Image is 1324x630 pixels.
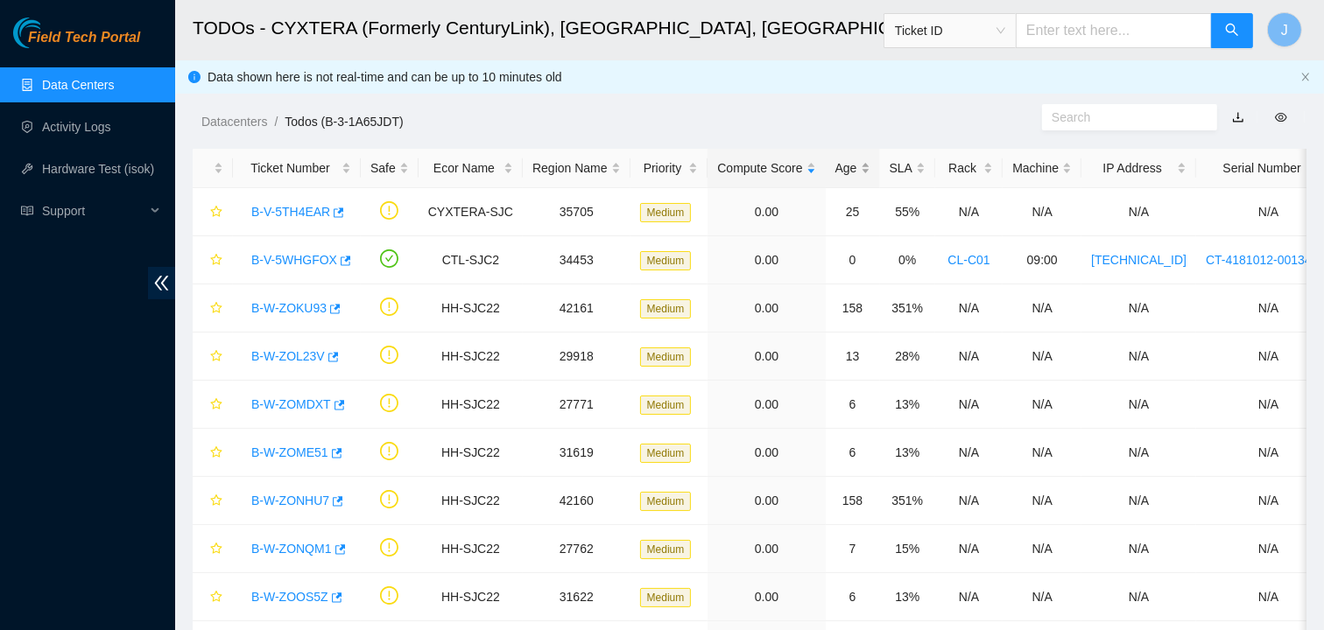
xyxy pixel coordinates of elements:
td: 0.00 [708,332,825,381]
button: star [202,294,223,322]
td: 35705 [523,188,630,236]
a: B-W-ZOMDXT [251,397,331,411]
button: star [202,198,223,226]
td: 55% [880,188,935,236]
span: star [210,302,222,316]
span: exclamation-circle [380,586,398,605]
td: 13% [880,573,935,621]
td: HH-SJC22 [419,573,523,621]
span: Medium [640,251,692,270]
a: CL-C01 [948,253,990,267]
td: 34453 [523,236,630,284]
span: double-left [148,267,175,299]
td: 31622 [523,573,630,621]
span: star [210,591,222,605]
span: star [210,446,222,460]
td: 0.00 [708,381,825,429]
button: star [202,438,223,466]
span: exclamation-circle [380,346,398,364]
td: N/A [1081,477,1196,525]
td: N/A [1081,525,1196,573]
td: N/A [1003,525,1081,573]
td: 0.00 [708,236,825,284]
td: 0% [880,236,935,284]
a: Hardware Test (isok) [42,162,154,176]
td: 09:00 [1003,236,1081,284]
span: Medium [640,395,692,415]
span: eye [1275,111,1287,123]
td: HH-SJC22 [419,284,523,332]
a: B-W-ZONHU7 [251,493,329,507]
td: 29918 [523,332,630,381]
button: star [202,535,223,563]
td: N/A [1081,429,1196,477]
button: J [1267,12,1302,47]
span: Medium [640,299,692,318]
td: N/A [1081,188,1196,236]
button: close [1300,72,1311,83]
td: 0.00 [708,573,825,621]
span: Medium [640,492,692,511]
td: HH-SJC22 [419,477,523,525]
td: N/A [1003,573,1081,621]
button: star [202,342,223,370]
a: Activity Logs [42,120,111,134]
td: 0.00 [708,429,825,477]
a: B-W-ZOOS5Z [251,590,328,604]
span: Medium [640,588,692,607]
td: HH-SJC22 [419,525,523,573]
span: exclamation-circle [380,490,398,508]
td: N/A [935,525,1003,573]
td: 158 [826,477,880,525]
td: 13 [826,332,880,381]
a: B-W-ZOL23V [251,349,325,363]
td: N/A [1081,332,1196,381]
td: 6 [826,381,880,429]
span: check-circle [380,249,398,268]
span: search [1225,23,1239,39]
td: N/A [935,284,1003,332]
td: 0.00 [708,188,825,236]
span: exclamation-circle [380,442,398,460]
span: Medium [640,203,692,222]
td: 13% [880,381,935,429]
span: close [1300,72,1311,82]
td: 31619 [523,429,630,477]
td: N/A [935,381,1003,429]
td: N/A [1081,381,1196,429]
td: 28% [880,332,935,381]
span: exclamation-circle [380,297,398,316]
span: star [210,350,222,364]
span: exclamation-circle [380,538,398,556]
span: exclamation-circle [380,394,398,412]
td: N/A [1003,477,1081,525]
td: 42161 [523,284,630,332]
span: Medium [640,540,692,559]
a: B-V-5TH4EAR [251,205,330,219]
a: Akamai TechnologiesField Tech Portal [13,31,140,54]
td: N/A [1081,284,1196,332]
button: download [1219,103,1257,131]
td: N/A [1003,284,1081,332]
span: star [210,398,222,412]
td: N/A [935,188,1003,236]
span: Field Tech Portal [28,30,140,46]
input: Search [1052,108,1194,127]
td: N/A [935,573,1003,621]
a: [TECHNICAL_ID] [1091,253,1187,267]
a: B-V-5WHGFOX [251,253,337,267]
td: 6 [826,573,880,621]
td: 158 [826,284,880,332]
span: star [210,542,222,556]
td: CYXTERA-SJC [419,188,523,236]
td: 0.00 [708,477,825,525]
button: star [202,583,223,611]
button: star [202,390,223,418]
span: exclamation-circle [380,201,398,220]
td: N/A [1003,188,1081,236]
td: N/A [1003,332,1081,381]
span: J [1281,19,1288,41]
td: 0.00 [708,525,825,573]
td: 351% [880,284,935,332]
td: 25 [826,188,880,236]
